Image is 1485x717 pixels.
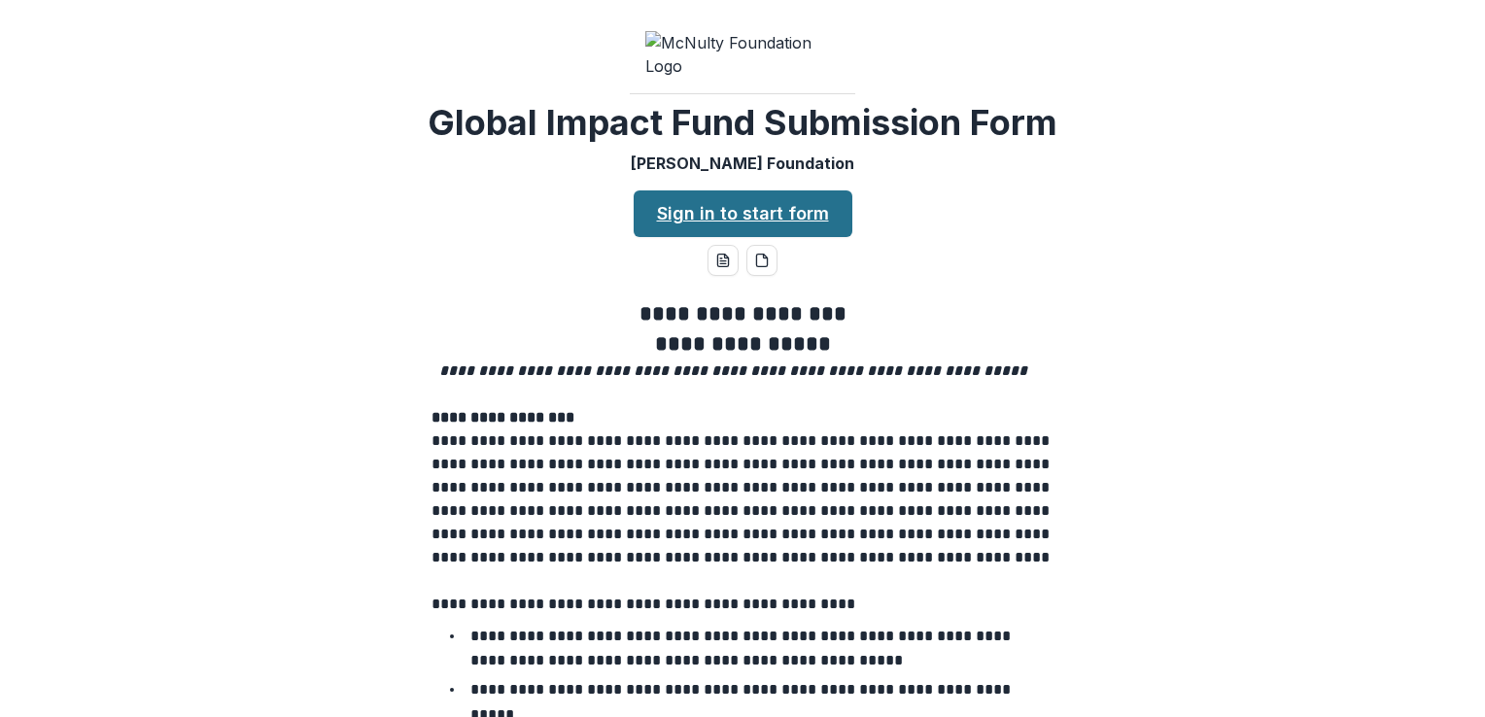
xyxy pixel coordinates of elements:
img: McNulty Foundation Logo [645,31,840,78]
p: [PERSON_NAME] Foundation [631,152,854,175]
a: Sign in to start form [634,190,852,237]
h2: Global Impact Fund Submission Form [428,102,1057,144]
button: pdf-download [746,245,777,276]
button: word-download [708,245,739,276]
